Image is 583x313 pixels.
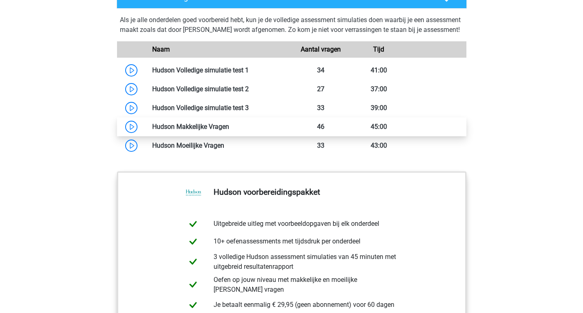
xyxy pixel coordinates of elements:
div: Hudson Moeilijke Vragen [146,141,292,151]
div: Hudson Volledige simulatie test 1 [146,65,292,75]
div: Hudson Makkelijke Vragen [146,122,292,132]
div: Hudson Volledige simulatie test 3 [146,103,292,113]
div: Aantal vragen [291,45,349,54]
div: Als je alle onderdelen goed voorbereid hebt, kun je de volledige assessment simulaties doen waarb... [120,15,464,38]
div: Tijd [350,45,408,54]
div: Hudson Volledige simulatie test 2 [146,84,292,94]
div: Naam [146,45,292,54]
